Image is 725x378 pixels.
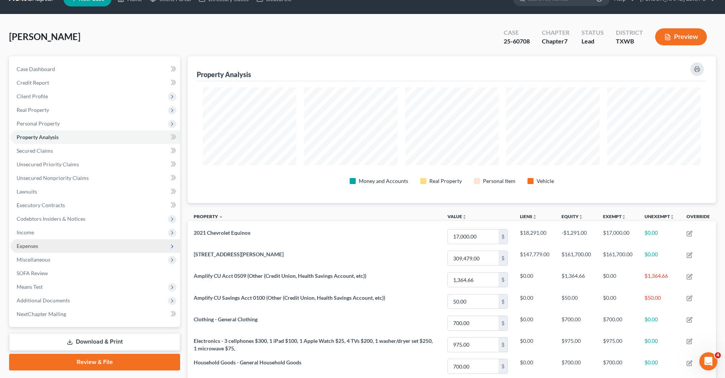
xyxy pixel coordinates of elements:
[715,352,721,358] span: 4
[17,93,48,99] span: Client Profile
[498,273,507,287] div: $
[514,312,555,334] td: $0.00
[448,251,498,265] input: 0.00
[504,28,530,37] div: Case
[11,158,180,171] a: Unsecured Priority Claims
[578,215,583,219] i: unfold_more
[11,62,180,76] a: Case Dashboard
[9,31,80,42] span: [PERSON_NAME]
[622,215,626,219] i: unfold_more
[17,270,48,276] span: SOFA Review
[555,226,597,247] td: -$1,291.00
[17,215,85,222] span: Codebtors Insiders & Notices
[17,188,37,195] span: Lawsuits
[17,175,89,181] span: Unsecured Nonpriority Claims
[680,209,716,226] th: Override
[699,352,717,370] iframe: Intercom live chat
[194,294,385,301] span: Amplify CU Savings Acct 0100 (Other (Credit Union, Health Savings Account, etc))
[555,356,597,377] td: $700.00
[11,198,180,212] a: Executory Contracts
[483,177,515,185] div: Personal Item
[498,338,507,352] div: $
[448,273,498,287] input: 0.00
[498,294,507,309] div: $
[597,291,639,312] td: $0.00
[514,269,555,291] td: $0.00
[498,251,507,265] div: $
[17,297,70,304] span: Additional Documents
[645,214,674,219] a: Unexemptunfold_more
[597,226,639,247] td: $17,000.00
[498,316,507,330] div: $
[448,316,498,330] input: 0.00
[17,107,49,113] span: Real Property
[616,28,643,37] div: District
[11,185,180,198] a: Lawsuits
[597,312,639,334] td: $700.00
[194,251,284,257] span: [STREET_ADDRESS][PERSON_NAME]
[194,214,223,219] a: Property expand_less
[555,269,597,291] td: $1,364.66
[17,147,53,154] span: Secured Claims
[542,37,569,46] div: Chapter
[17,66,55,72] span: Case Dashboard
[655,28,707,45] button: Preview
[514,334,555,355] td: $0.00
[542,28,569,37] div: Chapter
[639,269,680,291] td: $1,364.66
[564,37,568,45] span: 7
[11,144,180,158] a: Secured Claims
[639,226,680,247] td: $0.00
[448,359,498,373] input: 0.00
[448,338,498,352] input: 0.00
[17,243,38,249] span: Expenses
[17,311,66,317] span: NextChapter Mailing
[520,214,537,219] a: Liensunfold_more
[17,134,59,140] span: Property Analysis
[9,333,180,351] a: Download & Print
[17,202,65,208] span: Executory Contracts
[555,312,597,334] td: $700.00
[537,177,554,185] div: Vehicle
[17,283,43,290] span: Means Test
[555,291,597,312] td: $50.00
[462,215,467,219] i: unfold_more
[639,248,680,269] td: $0.00
[639,291,680,312] td: $50.00
[9,354,180,370] a: Review & File
[504,37,530,46] div: 25-60708
[639,334,680,355] td: $0.00
[597,356,639,377] td: $700.00
[514,356,555,377] td: $0.00
[639,356,680,377] td: $0.00
[597,248,639,269] td: $161,700.00
[194,229,251,236] span: 2021 Chevrolet Equinox
[555,248,597,269] td: $161,700.00
[17,79,49,86] span: Credit Report
[197,70,251,79] div: Property Analysis
[532,215,537,219] i: unfold_more
[597,334,639,355] td: $975.00
[514,226,555,247] td: $18,291.00
[17,120,60,127] span: Personal Property
[429,177,462,185] div: Real Property
[498,359,507,373] div: $
[561,214,583,219] a: Equityunfold_more
[555,334,597,355] td: $975.00
[194,359,301,366] span: Household Goods - General Household Goods
[582,28,604,37] div: Status
[11,266,180,280] a: SOFA Review
[582,37,604,46] div: Lead
[219,215,223,219] i: expand_less
[448,294,498,309] input: 0.00
[498,229,507,244] div: $
[194,338,433,352] span: Electronics - 3 cellphones $300, 1 iPad $100, 1 Apple Watch $25, 4 TVs $200, 1 washer/dryer set $...
[194,316,258,322] span: Clothing - General Clothing
[514,248,555,269] td: $147,779.00
[616,37,643,46] div: TXWB
[603,214,626,219] a: Exemptunfold_more
[514,291,555,312] td: $0.00
[11,307,180,321] a: NextChapter Mailing
[11,76,180,90] a: Credit Report
[597,269,639,291] td: $0.00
